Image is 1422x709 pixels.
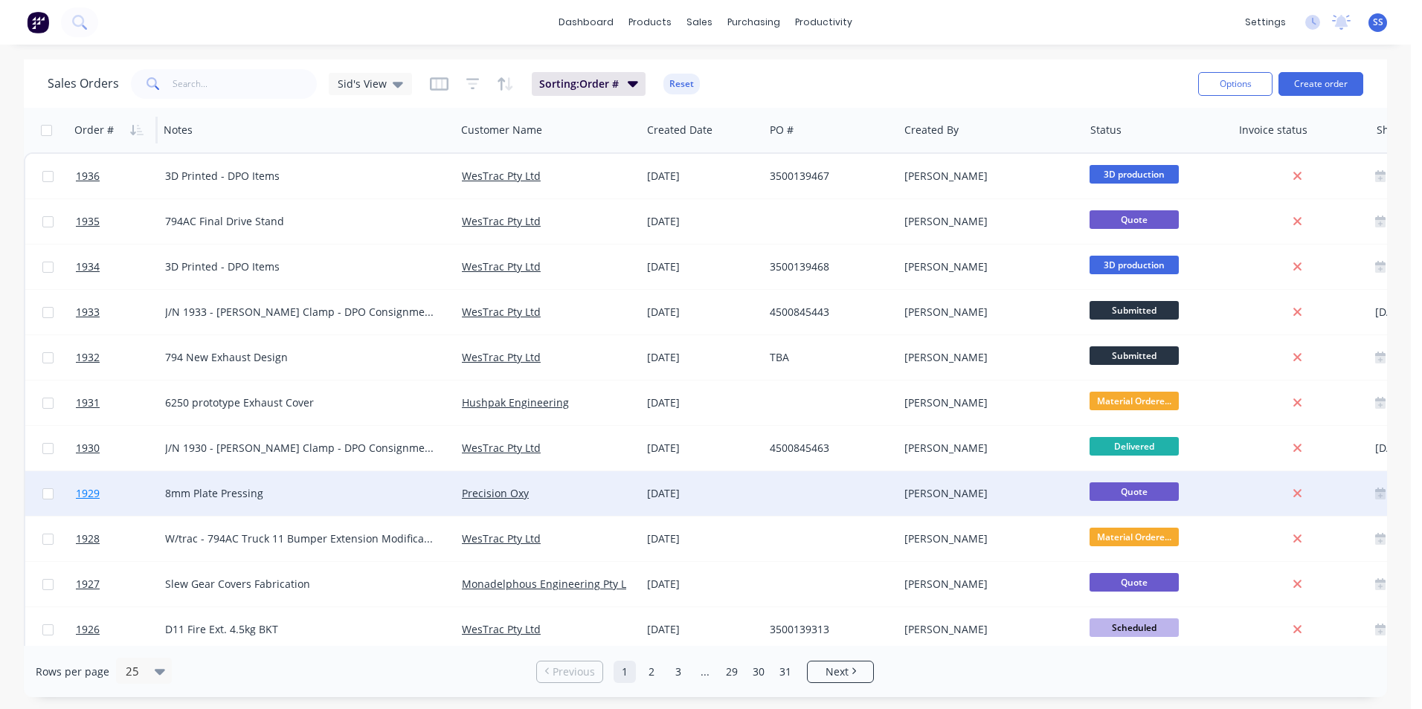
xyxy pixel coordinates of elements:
div: 3D Printed - DPO Items [165,169,436,184]
span: 1933 [76,305,100,320]
ul: Pagination [530,661,880,683]
div: [DATE] [647,577,758,592]
a: Jump forward [694,661,716,683]
button: Options [1198,72,1273,96]
div: [DATE] [647,395,758,410]
div: [PERSON_NAME] [904,214,1069,229]
a: 1931 [76,381,165,425]
div: [PERSON_NAME] [904,441,1069,456]
span: SS [1373,16,1383,29]
div: [DATE] [647,259,758,274]
span: 1927 [76,577,100,592]
div: [DATE] [647,214,758,229]
a: WesTrac Pty Ltd [462,305,541,319]
div: Customer Name [461,123,542,137]
span: Quote [1090,573,1179,592]
div: [PERSON_NAME] [904,259,1069,274]
span: Quote [1090,210,1179,229]
a: Page 2 [640,661,663,683]
div: 794AC Final Drive Stand [165,214,436,229]
a: 1934 [76,245,165,289]
a: WesTrac Pty Ltd [462,441,541,455]
a: WesTrac Pty Ltd [462,169,541,183]
div: [PERSON_NAME] [904,350,1069,365]
div: Invoice status [1239,123,1307,137]
div: [PERSON_NAME] [904,169,1069,184]
span: 1929 [76,486,100,501]
div: [DATE] [647,350,758,365]
a: WesTrac Pty Ltd [462,350,541,364]
div: 4500845463 [770,441,886,456]
div: J/N 1930 - [PERSON_NAME] Clamp - DPO Consignment # HUSH200101 Transport Tamex Shipped Date [DATE] [165,441,436,456]
div: J/N 1933 - [PERSON_NAME] Clamp - DPO Consignment # HUSH200101 Transport Tamex Shipped Date [DATE] [165,305,436,320]
div: purchasing [720,11,788,33]
button: Sorting:Order # [532,72,646,96]
a: 1928 [76,517,165,561]
input: Search... [173,69,318,99]
div: sales [679,11,720,33]
a: Page 29 [721,661,743,683]
a: 1936 [76,154,165,198]
div: [PERSON_NAME] [904,577,1069,592]
div: products [621,11,679,33]
img: Factory [27,11,49,33]
span: Sid's View [338,76,387,91]
div: 3D Printed - DPO Items [165,259,436,274]
a: Page 30 [747,661,770,683]
div: [PERSON_NAME] [904,531,1069,546]
span: Rows per page [36,664,109,679]
div: Order # [74,123,114,137]
div: 4500845443 [770,305,886,320]
div: 6250 prototype Exhaust Cover [165,395,436,410]
a: Previous page [537,664,602,679]
a: Page 1 is your current page [614,661,636,683]
span: 1930 [76,441,100,456]
div: Created Date [647,123,712,137]
a: 1932 [76,335,165,380]
div: 8mm Plate Pressing [165,486,436,501]
a: 1927 [76,562,165,606]
h1: Sales Orders [48,77,119,91]
div: 3500139467 [770,169,886,184]
span: Delivered [1090,437,1179,456]
div: [DATE] [647,441,758,456]
span: Next [826,664,849,679]
div: 3500139313 [770,622,886,637]
span: 1935 [76,214,100,229]
div: settings [1238,11,1293,33]
div: W/trac - 794AC Truck 11 Bumper Extension Modifications [165,531,436,546]
a: 1930 [76,426,165,470]
div: 794 New Exhaust Design [165,350,436,365]
span: Submitted [1090,346,1179,365]
button: Create order [1278,72,1363,96]
div: [DATE] [647,169,758,184]
a: 1933 [76,290,165,334]
div: Status [1090,123,1122,137]
div: Slew Gear Covers Fabrication [165,577,436,592]
span: 1926 [76,622,100,637]
a: Page 3 [667,661,689,683]
span: Quote [1090,482,1179,501]
span: 1928 [76,531,100,546]
span: Material Ordere... [1090,392,1179,410]
a: Next page [808,664,873,679]
div: [DATE] [647,305,758,320]
span: Material Ordere... [1090,528,1179,546]
span: 3D production [1090,256,1179,274]
span: 1934 [76,259,100,274]
span: Scheduled [1090,618,1179,637]
div: D11 Fire Ext. 4.5kg BKT [165,622,436,637]
a: 1929 [76,471,165,516]
div: [PERSON_NAME] [904,305,1069,320]
div: PO # [770,123,794,137]
a: WesTrac Pty Ltd [462,531,541,545]
span: Previous [553,664,595,679]
span: 3D production [1090,165,1179,184]
a: Monadelphous Engineering Pty Ltd [462,577,637,591]
a: Precision Oxy [462,486,529,500]
div: [DATE] [647,622,758,637]
div: Notes [164,123,193,137]
span: Submitted [1090,301,1179,320]
div: [PERSON_NAME] [904,395,1069,410]
div: [PERSON_NAME] [904,622,1069,637]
